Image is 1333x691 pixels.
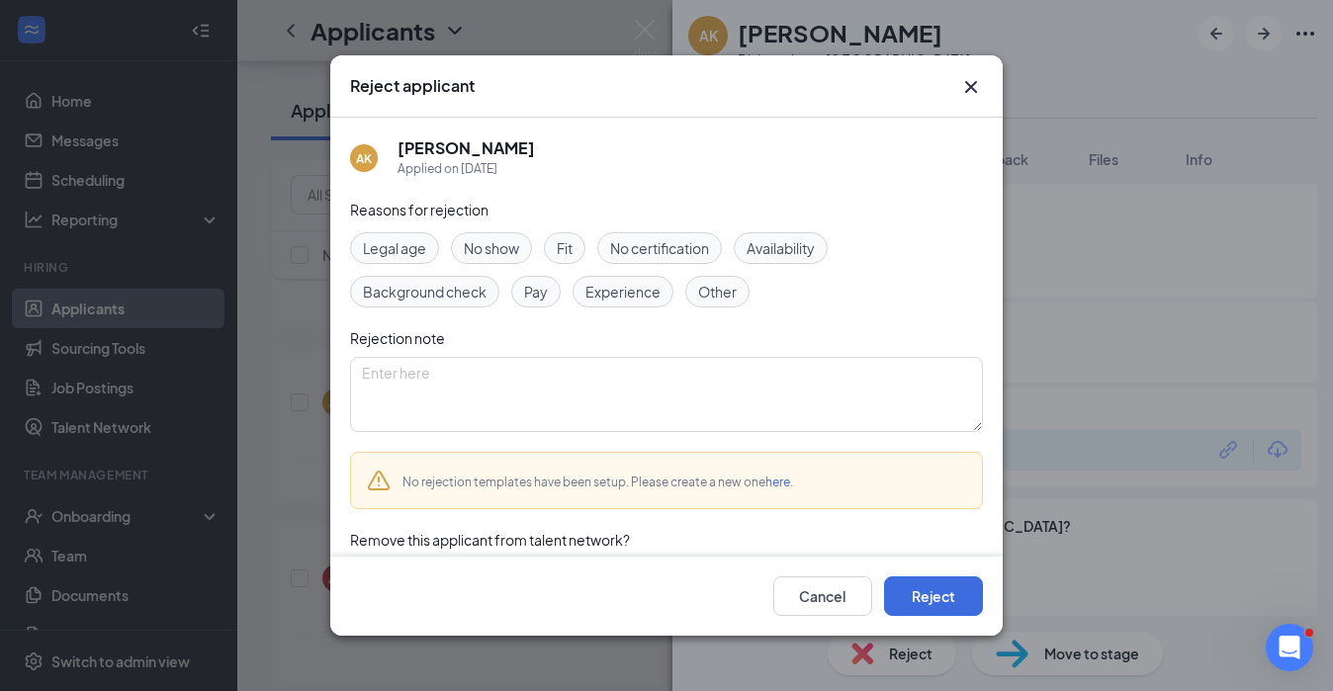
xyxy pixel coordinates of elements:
span: Legal age [363,237,426,259]
button: Cancel [773,576,872,616]
span: No rejection templates have been setup. Please create a new one . [402,475,793,489]
svg: Warning [367,469,391,492]
h5: [PERSON_NAME] [398,137,535,159]
span: No show [464,237,519,259]
span: Availability [747,237,815,259]
span: Background check [363,281,487,302]
span: Experience [585,281,661,302]
span: Other [698,281,737,302]
span: Rejection note [350,329,445,347]
a: here [765,475,790,489]
svg: Cross [959,75,983,99]
span: Remove this applicant from talent network? [350,531,630,549]
button: Close [959,75,983,99]
div: Applied on [DATE] [398,159,535,179]
iframe: Intercom live chat [1266,624,1313,671]
span: Pay [524,281,548,302]
span: Fit [557,237,573,259]
span: No certification [610,237,709,259]
h3: Reject applicant [350,75,475,97]
button: Reject [884,576,983,616]
span: Reasons for rejection [350,201,489,218]
div: AK [356,149,372,166]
